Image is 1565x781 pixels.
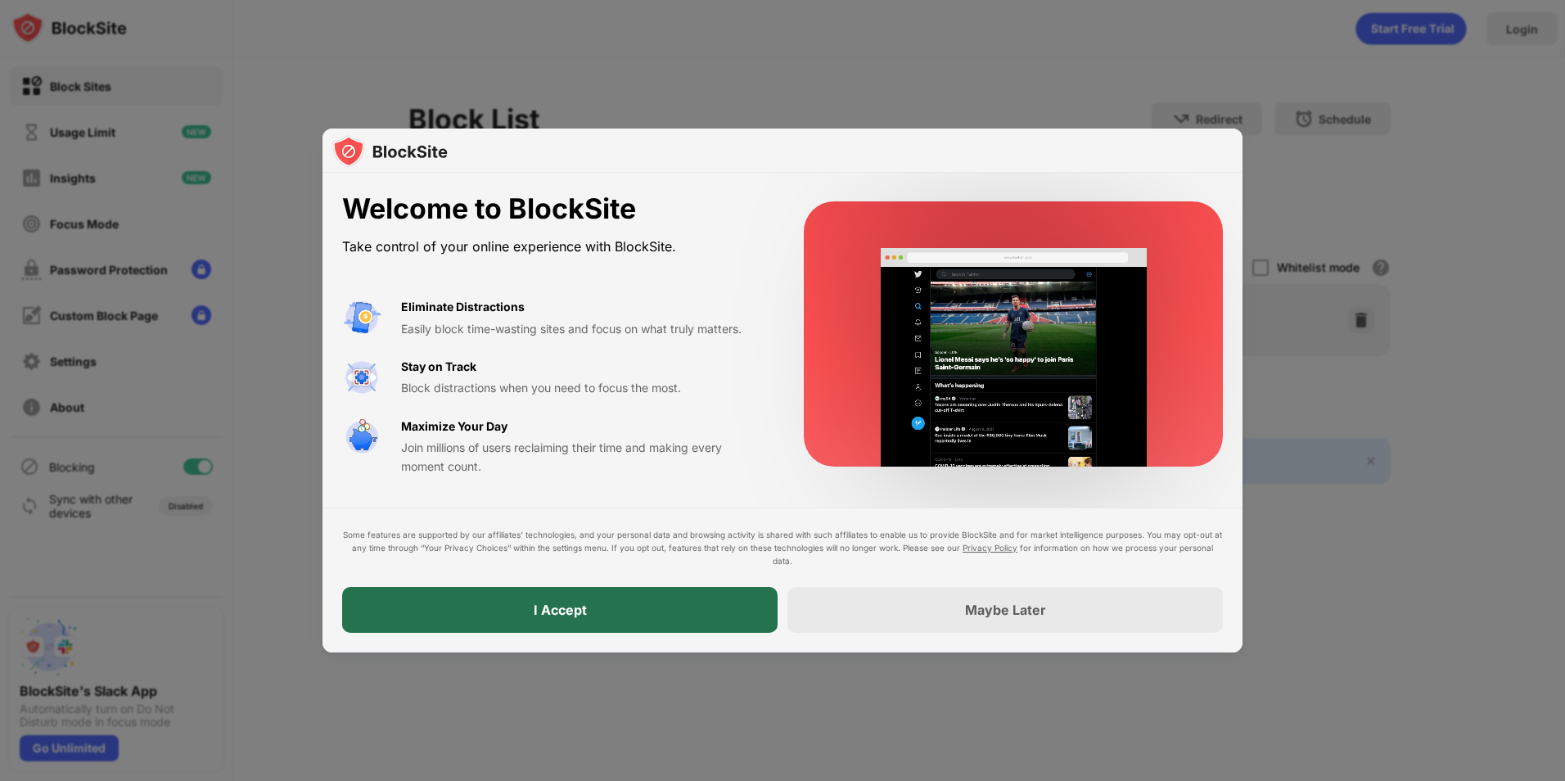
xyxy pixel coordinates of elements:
a: Privacy Policy [963,543,1017,553]
div: Eliminate Distractions [401,298,525,316]
div: Easily block time-wasting sites and focus on what truly matters. [401,320,764,338]
img: value-safe-time.svg [342,418,381,457]
img: logo-blocksite.svg [332,135,448,168]
img: value-focus.svg [342,358,381,397]
img: value-avoid-distractions.svg [342,298,381,337]
div: Maximize Your Day [401,418,507,436]
div: Some features are supported by our affiliates’ technologies, and your personal data and browsing ... [342,528,1223,567]
div: Welcome to BlockSite [342,192,764,226]
div: Join millions of users reclaiming their time and making every moment count. [401,439,764,476]
div: Block distractions when you need to focus the most. [401,379,764,397]
div: I Accept [534,602,587,618]
div: Take control of your online experience with BlockSite. [342,235,764,259]
div: Stay on Track [401,358,476,376]
div: Maybe Later [965,602,1046,618]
